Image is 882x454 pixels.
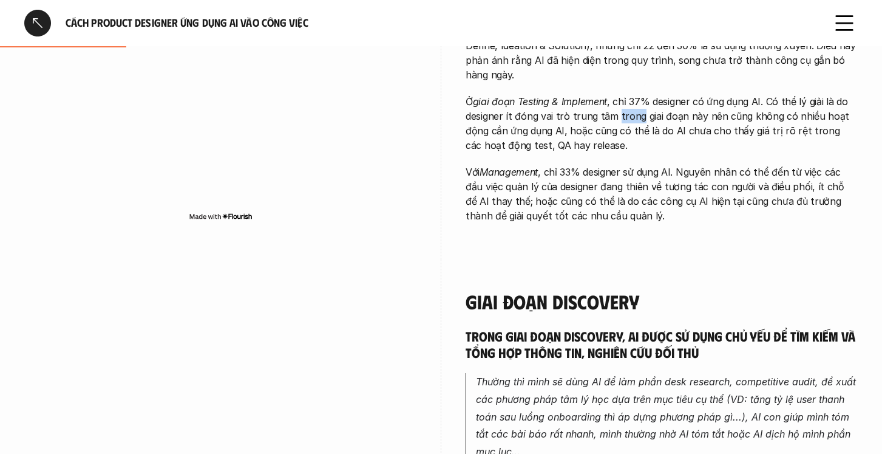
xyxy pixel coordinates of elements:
[466,328,858,361] h5: Trong giai đoạn Discovery, AI được sử dụng chủ yếu để tìm kiếm và tổng hợp thông tin, nghiên cứu ...
[466,94,858,153] p: Ở , chỉ 37% designer có ứng dụng AI. Có thể lý giải là do designer ít đóng vai trò trung tâm tron...
[66,16,816,30] h6: Cách Product Designer ứng dụng AI vào công việc
[473,95,607,108] em: giai đoạn Testing & Implement
[466,165,858,223] p: Với , chỉ 33% designer sử dụng AI. Nguyên nhân có thể đến từ việc các đầu việc quản lý của design...
[189,212,253,221] img: Made with Flourish
[466,290,858,313] h4: Giai đoạn Discovery
[480,166,538,178] em: Management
